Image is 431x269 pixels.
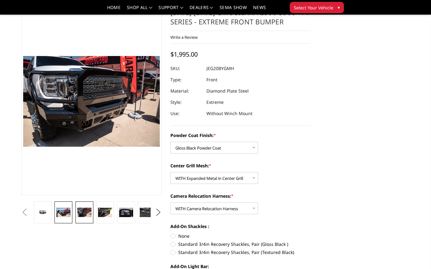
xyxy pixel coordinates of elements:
[98,208,112,217] img: 2020-2023 GMC Sierra 2500-3500 - FT Series - Extreme Front Bumper
[170,249,311,256] label: Standard 3/4in Recovery Shackles, Pair (Textured Black)
[206,108,252,119] dd: Without Winch Mount
[190,5,213,14] a: Dealers
[170,63,202,74] dt: SKU:
[20,208,29,217] button: Previous
[170,50,198,58] span: $1,995.00
[170,74,202,85] dt: Type:
[170,108,202,119] dt: Use:
[170,97,202,108] dt: Style:
[170,223,311,230] label: Add-On Shackles :
[140,208,154,217] img: 2020-2023 GMC Sierra 2500-3500 - FT Series - Extreme Front Bumper
[338,4,340,11] span: ▾
[170,193,311,199] label: Camera Relocation Harness:
[206,74,217,85] dd: Front
[56,208,70,217] img: 2020-2023 GMC Sierra 2500-3500 - FT Series - Extreme Front Bumper
[170,241,311,247] label: Standard 3/4in Recovery Shackles, Pair (Gloss Black )
[127,5,152,14] a: shop all
[153,208,163,217] button: Next
[170,8,311,31] h1: [DATE]-[DATE] GMC Sierra 2500-3500 - FT Series - Extreme Front Bumper
[158,5,183,14] a: Support
[290,2,344,13] button: Select Your Vehicle
[170,85,202,97] dt: Material:
[206,97,224,108] dd: Extreme
[119,208,133,217] img: Clear View Camera: Relocate your front camera and keep the functionality completely.
[206,63,234,74] dd: JEG20BYGMH
[253,5,266,14] a: News
[206,85,249,97] dd: Diamond Plate Steel
[170,162,311,169] label: Center Grill Mesh:
[220,5,247,14] a: SEMA Show
[170,34,198,40] a: Write a Review
[21,8,162,195] a: 2020-2023 GMC Sierra 2500-3500 - FT Series - Extreme Front Bumper
[77,208,91,217] img: 2020-2023 GMC Sierra 2500-3500 - FT Series - Extreme Front Bumper
[170,132,311,139] label: Powder Coat Finish:
[170,233,311,239] label: None
[107,5,121,14] a: Home
[294,4,333,11] span: Select Your Vehicle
